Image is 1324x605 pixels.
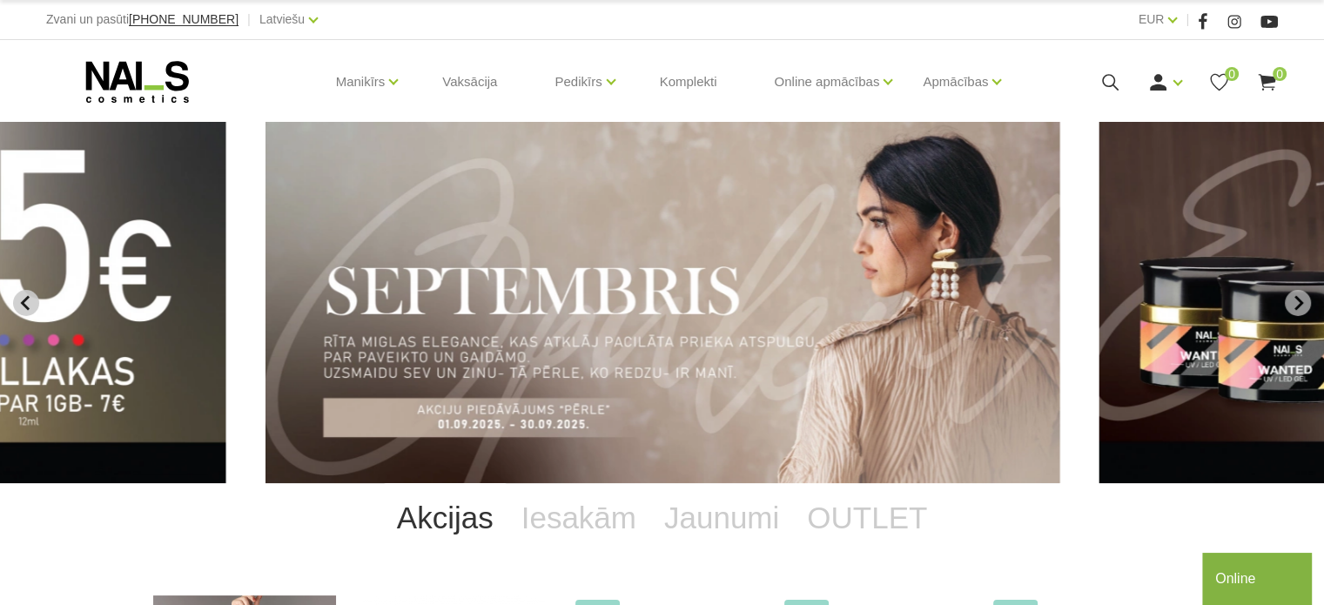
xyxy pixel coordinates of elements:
[383,483,507,553] a: Akcijas
[554,47,602,117] a: Pedikīrs
[1208,71,1230,93] a: 0
[13,290,39,316] button: Previous slide
[1186,9,1189,30] span: |
[129,12,239,26] span: [PHONE_NUMBER]
[247,9,251,30] span: |
[265,122,1060,483] li: 4 of 14
[428,40,511,124] a: Vaksācija
[259,9,305,30] a: Latviešu
[923,47,988,117] a: Apmācības
[1139,9,1165,30] a: EUR
[46,9,239,30] div: Zvani un pasūti
[1225,67,1239,81] span: 0
[793,483,941,553] a: OUTLET
[1285,290,1311,316] button: Next slide
[1202,549,1315,605] iframe: chat widget
[129,13,239,26] a: [PHONE_NUMBER]
[1273,67,1287,81] span: 0
[650,483,793,553] a: Jaunumi
[646,40,731,124] a: Komplekti
[774,47,879,117] a: Online apmācības
[336,47,386,117] a: Manikīrs
[507,483,650,553] a: Iesakām
[1256,71,1278,93] a: 0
